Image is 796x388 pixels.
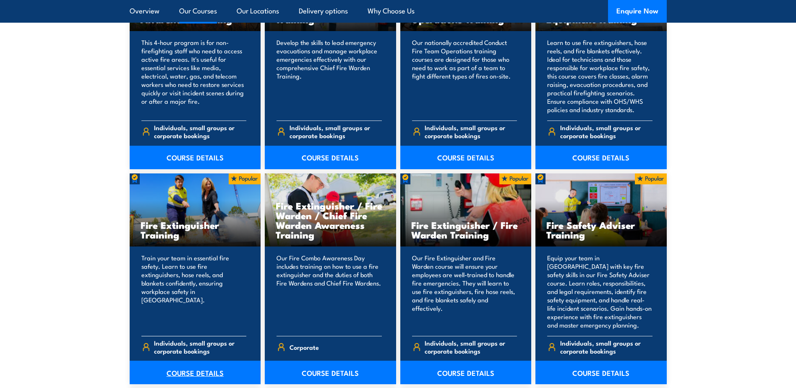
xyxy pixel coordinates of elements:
p: Train your team in essential fire safety. Learn to use fire extinguishers, hose reels, and blanke... [141,254,247,329]
a: COURSE DETAILS [265,361,396,384]
p: Our Fire Extinguisher and Fire Warden course will ensure your employees are well-trained to handl... [412,254,517,329]
h3: Chief Fire Warden Training [276,5,385,24]
h3: Fire Extinguisher Training [141,220,250,239]
span: Individuals, small groups or corporate bookings [560,339,652,355]
a: COURSE DETAILS [265,146,396,169]
p: Learn to use fire extinguishers, hose reels, and fire blankets effectively. Ideal for technicians... [547,38,652,114]
span: Individuals, small groups or corporate bookings [425,339,517,355]
a: COURSE DETAILS [400,361,532,384]
h3: Fire Extinguisher / Fire Warden / Chief Fire Warden Awareness Training [276,201,385,239]
h3: Fire Extinguisher / Fire Warden Training [411,220,521,239]
h3: [PERSON_NAME] Fire Awareness Training [141,5,250,24]
p: Our Fire Combo Awareness Day includes training on how to use a fire extinguisher and the duties o... [277,254,382,329]
a: COURSE DETAILS [535,146,667,169]
a: COURSE DETAILS [130,146,261,169]
span: Individuals, small groups or corporate bookings [425,123,517,139]
p: Equip your team in [GEOGRAPHIC_DATA] with key fire safety skills in our Fire Safety Adviser cours... [547,254,652,329]
span: Individuals, small groups or corporate bookings [154,339,246,355]
h3: Fire Safety Adviser Training [546,220,656,239]
span: Individuals, small groups or corporate bookings [560,123,652,139]
span: Individuals, small groups or corporate bookings [154,123,246,139]
a: COURSE DETAILS [400,146,532,169]
h3: Conduct Fire Team Operations Training [411,5,521,24]
p: This 4-hour program is for non-firefighting staff who need to access active fire areas. It's usef... [141,38,247,114]
span: Corporate [290,341,319,354]
p: Our nationally accredited Conduct Fire Team Operations training courses are designed for those wh... [412,38,517,114]
a: COURSE DETAILS [130,361,261,384]
span: Individuals, small groups or corporate bookings [290,123,382,139]
a: COURSE DETAILS [535,361,667,384]
p: Develop the skills to lead emergency evacuations and manage workplace emergencies effectively wit... [277,38,382,114]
